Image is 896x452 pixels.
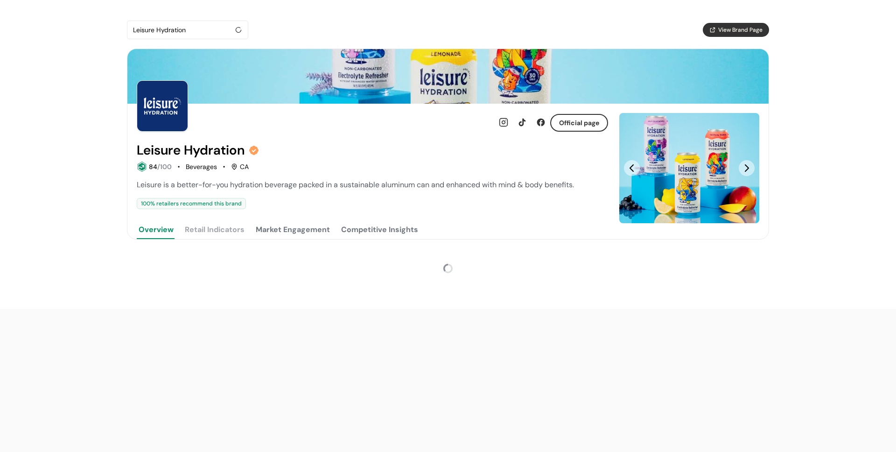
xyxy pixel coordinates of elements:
span: 84 [149,162,157,171]
span: /100 [157,162,172,171]
button: View Brand Page [703,23,769,37]
button: Retail Indicators [183,220,246,239]
button: Official page [550,114,608,132]
img: Brand cover image [127,49,769,104]
div: Slide 1 [619,113,759,223]
button: Overview [137,220,175,239]
h2: Leisure Hydration [137,143,245,158]
img: Brand Photo [137,80,188,132]
div: Carousel [619,113,759,223]
div: Beverages [186,162,217,172]
button: Previous Slide [624,160,640,176]
img: Slide 0 [619,113,759,223]
button: Market Engagement [254,220,332,239]
button: Competitive Insights [339,220,420,239]
span: View Brand Page [718,26,763,34]
button: Next Slide [739,160,755,176]
div: Leisure Hydration [133,24,233,35]
span: Leisure is a better-for-you hydration beverage packed in a sustainable aluminum can and enhanced ... [137,180,574,190]
div: CA [231,162,249,172]
div: 100 % retailers recommend this brand [137,198,246,209]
